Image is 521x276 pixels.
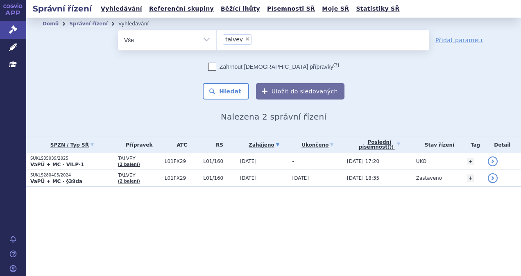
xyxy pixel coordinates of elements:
span: - [292,158,294,164]
span: Nalezena 2 správní řízení [221,112,326,122]
a: Běžící lhůty [218,3,263,14]
abbr: (?) [387,145,394,150]
a: Zahájeno [240,139,288,151]
th: RS [199,136,236,153]
th: ATC [161,136,199,153]
span: L01/160 [203,158,236,164]
th: Detail [484,136,521,153]
a: Moje SŘ [319,3,351,14]
span: L01FX29 [165,175,199,181]
p: SUKLS280405/2024 [30,172,114,178]
span: [DATE] [240,158,257,164]
span: × [245,36,250,41]
span: [DATE] 18:35 [347,175,379,181]
label: Zahrnout [DEMOGRAPHIC_DATA] přípravky [208,63,339,71]
input: talvey [254,34,258,44]
a: Domů [43,21,59,27]
a: (2 balení) [118,179,140,183]
h2: Správní řízení [26,3,98,14]
span: [DATE] 17:20 [347,158,379,164]
span: TALVEY [118,172,161,178]
a: Správní řízení [69,21,108,27]
strong: VaPÚ + MC - VILP-1 [30,162,84,167]
a: SPZN / Typ SŘ [30,139,114,151]
a: + [467,158,474,165]
a: Písemnosti SŘ [265,3,317,14]
a: Statistiky SŘ [353,3,402,14]
a: (2 balení) [118,162,140,167]
th: Tag [463,136,483,153]
span: talvey [225,36,243,42]
span: L01FX29 [165,158,199,164]
a: Referenční skupiny [147,3,216,14]
p: SUKLS35039/2025 [30,156,114,161]
a: detail [488,156,498,166]
a: Ukončeno [292,139,343,151]
button: Hledat [203,83,249,100]
span: TALVEY [118,156,161,161]
a: Vyhledávání [98,3,145,14]
li: Vyhledávání [118,18,159,30]
th: Stav řízení [412,136,463,153]
span: Zastaveno [416,175,442,181]
a: + [467,174,474,182]
span: L01/160 [203,175,236,181]
span: [DATE] [292,175,309,181]
a: detail [488,173,498,183]
abbr: (?) [333,62,339,68]
a: Přidat parametr [435,36,483,44]
a: Poslednípísemnost(?) [347,136,412,153]
span: UKO [416,158,426,164]
th: Přípravek [114,136,161,153]
span: [DATE] [240,175,257,181]
strong: VaPÚ + MC - §39da [30,179,82,184]
button: Uložit do sledovaných [256,83,344,100]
